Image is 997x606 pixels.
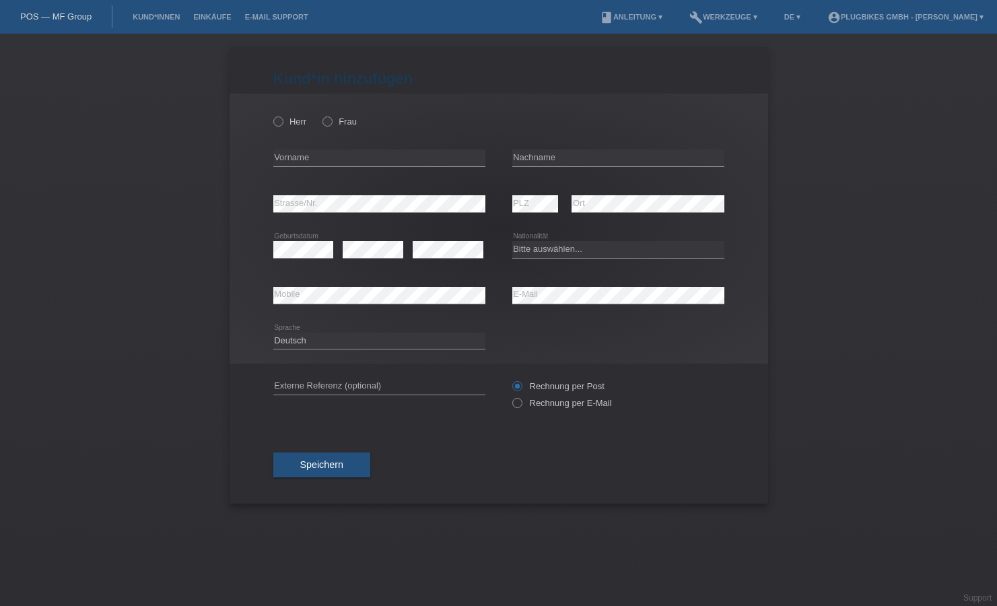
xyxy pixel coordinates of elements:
[273,116,282,125] input: Herr
[126,13,186,21] a: Kund*innen
[322,116,331,125] input: Frau
[273,116,307,127] label: Herr
[273,70,724,87] h1: Kund*in hinzufügen
[512,381,521,398] input: Rechnung per Post
[186,13,238,21] a: Einkäufe
[512,381,605,391] label: Rechnung per Post
[821,13,990,21] a: account_circlePlugBikes GmbH - [PERSON_NAME] ▾
[273,452,370,478] button: Speichern
[683,13,764,21] a: buildWerkzeuge ▾
[689,11,703,24] i: build
[238,13,315,21] a: E-Mail Support
[827,11,841,24] i: account_circle
[512,398,521,415] input: Rechnung per E-Mail
[593,13,669,21] a: bookAnleitung ▾
[322,116,357,127] label: Frau
[300,459,343,470] span: Speichern
[778,13,807,21] a: DE ▾
[20,11,92,22] a: POS — MF Group
[512,398,612,408] label: Rechnung per E-Mail
[963,593,992,603] a: Support
[600,11,613,24] i: book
